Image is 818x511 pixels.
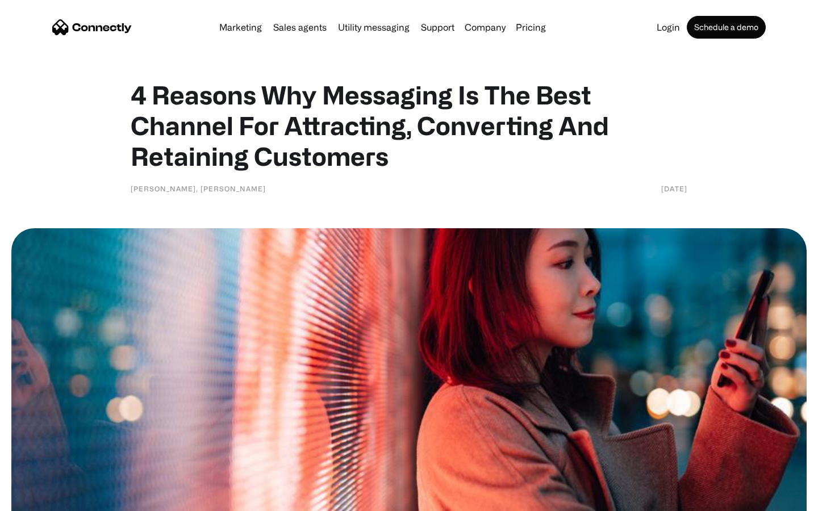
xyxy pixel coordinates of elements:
div: Company [465,19,506,35]
ul: Language list [23,491,68,507]
a: Marketing [215,23,266,32]
a: Schedule a demo [687,16,766,39]
a: Login [652,23,685,32]
h1: 4 Reasons Why Messaging Is The Best Channel For Attracting, Converting And Retaining Customers [131,79,687,171]
a: Support [416,23,459,32]
aside: Language selected: English [11,491,68,507]
div: [DATE] [661,183,687,194]
div: [PERSON_NAME], [PERSON_NAME] [131,183,266,194]
a: Sales agents [269,23,331,32]
a: Utility messaging [333,23,414,32]
a: Pricing [511,23,550,32]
